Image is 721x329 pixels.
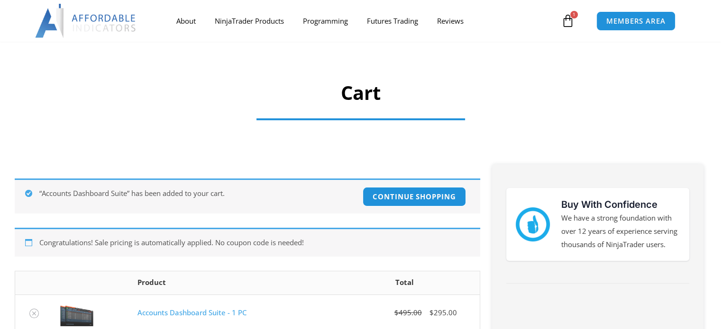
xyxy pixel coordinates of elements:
[35,4,137,38] img: LogoAI | Affordable Indicators – NinjaTrader
[293,10,357,32] a: Programming
[516,207,550,241] img: mark thumbs good 43913 | Affordable Indicators – NinjaTrader
[330,271,480,294] th: Total
[394,308,399,317] span: $
[29,309,39,318] a: Remove Accounts Dashboard Suite - 1 PC from cart
[428,10,473,32] a: Reviews
[606,18,666,25] span: MEMBERS AREA
[363,187,465,206] a: Continue shopping
[570,11,578,18] span: 1
[15,178,480,213] div: “Accounts Dashboard Suite” has been added to your cart.
[130,271,329,294] th: Product
[205,10,293,32] a: NinjaTrader Products
[561,197,680,212] h3: Buy With Confidence
[547,7,589,35] a: 1
[137,308,246,317] a: Accounts Dashboard Suite - 1 PC
[596,11,675,31] a: MEMBERS AREA
[167,10,559,32] nav: Menu
[429,308,434,317] span: $
[394,308,422,317] bdi: 495.00
[60,300,93,326] img: Screenshot 2024-08-26 155710eeeee | Affordable Indicators – NinjaTrader
[429,308,457,317] bdi: 295.00
[357,10,428,32] a: Futures Trading
[561,212,680,251] p: We have a strong foundation with over 12 years of experience serving thousands of NinjaTrader users.
[167,10,205,32] a: About
[247,80,475,106] h1: Cart
[15,228,480,257] div: Congratulations! Sale pricing is automatically applied. No coupon code is needed!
